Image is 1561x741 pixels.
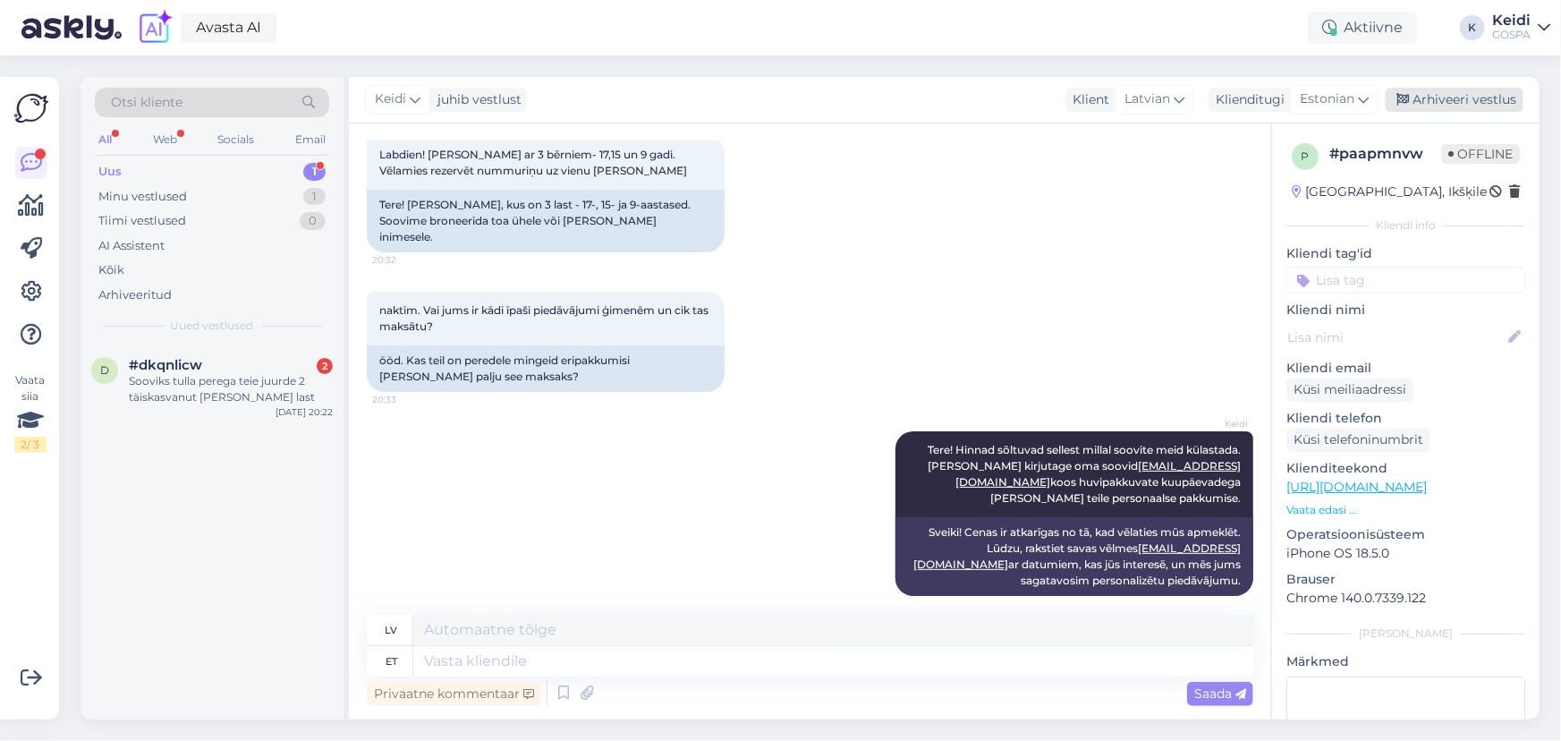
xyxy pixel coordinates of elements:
[14,91,48,125] img: Askly Logo
[1300,89,1354,109] span: Estonian
[1286,626,1525,642] div: [PERSON_NAME]
[895,517,1253,596] div: Sveiki! Cenas ir atkarīgas no tā, kad vēlaties mūs apmeklēt. Lūdzu, rakstiet savas vēlmes ar datu...
[1286,544,1525,563] p: iPhone OS 18.5.0
[98,286,172,304] div: Arhiveeritud
[149,128,181,151] div: Web
[386,646,397,677] div: et
[1308,12,1417,44] div: Aktiivne
[1302,149,1310,163] span: p
[98,261,124,279] div: Kõik
[1286,428,1430,452] div: Küsi telefoninumbrit
[1065,90,1109,109] div: Klient
[100,363,109,377] span: d
[1286,409,1525,428] p: Kliendi telefon
[1286,525,1525,544] p: Operatsioonisüsteem
[98,212,186,230] div: Tiimi vestlused
[1287,328,1505,347] input: Lisa nimi
[276,405,333,419] div: [DATE] 20:22
[129,373,333,405] div: Sooviks tulla perega teie juurde 2 täiskasvanut [PERSON_NAME] last
[1286,244,1525,263] p: Kliendi tag'id
[928,443,1243,505] span: Tere! Hinnad sõltuvad sellest millal soovite meid külastada. [PERSON_NAME] kirjutage oma soovid k...
[379,148,687,177] span: Labdien! [PERSON_NAME] ar 3 bērniem- 17,15 un 9 gadi. Vēlamies rezervēt nummuriņu uz vienu [PERSO...
[1286,652,1525,671] p: Märkmed
[136,9,174,47] img: explore-ai
[171,318,254,334] span: Uued vestlused
[98,188,187,206] div: Minu vestlused
[1492,28,1531,42] div: GOSPA
[14,372,47,453] div: Vaata siia
[1441,144,1520,164] span: Offline
[367,190,725,252] div: Tere! [PERSON_NAME], kus on 3 last - 17-, 15- ja 9-aastased. Soovime broneerida toa ühele või [PE...
[1286,479,1427,495] a: [URL][DOMAIN_NAME]
[95,128,115,151] div: All
[111,93,182,112] span: Otsi kliente
[1460,15,1485,40] div: K
[181,13,276,43] a: Avasta AI
[1286,301,1525,319] p: Kliendi nimi
[300,212,326,230] div: 0
[129,357,202,373] span: #dkqnlicw
[430,90,522,109] div: juhib vestlust
[379,303,711,333] span: naktīm. Vai jums ir kādi īpaši piedāvājumi ģimenēm un cik tas maksātu?
[98,163,122,181] div: Uus
[1124,89,1170,109] span: Latvian
[1286,570,1525,589] p: Brauser
[1286,378,1413,402] div: Küsi meiliaadressi
[375,89,406,109] span: Keidi
[1181,417,1248,430] span: Keidi
[303,163,326,181] div: 1
[1386,88,1523,112] div: Arhiveeri vestlus
[303,188,326,206] div: 1
[214,128,258,151] div: Socials
[1286,359,1525,378] p: Kliendi email
[1492,13,1550,42] a: KeidiGOSPA
[1286,502,1525,518] p: Vaata edasi ...
[1292,183,1487,201] div: [GEOGRAPHIC_DATA], Ikšķile
[372,253,439,267] span: 20:32
[1194,686,1246,702] span: Saada
[386,615,398,645] div: lv
[1286,589,1525,608] p: Chrome 140.0.7339.122
[1329,143,1441,165] div: # paapmnvw
[367,345,725,392] div: ööd. Kas teil on peredele mingeid eripakkumisi [PERSON_NAME] palju see maksaks?
[98,237,165,255] div: AI Assistent
[1286,217,1525,234] div: Kliendi info
[372,393,439,406] span: 20:33
[367,682,541,706] div: Privaatne kommentaar
[1181,597,1248,610] span: 20:48
[1492,13,1531,28] div: Keidi
[317,358,333,374] div: 2
[292,128,329,151] div: Email
[14,437,47,453] div: 2 / 3
[1286,459,1525,478] p: Klienditeekond
[1286,267,1525,294] input: Lisa tag
[1209,90,1285,109] div: Klienditugi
